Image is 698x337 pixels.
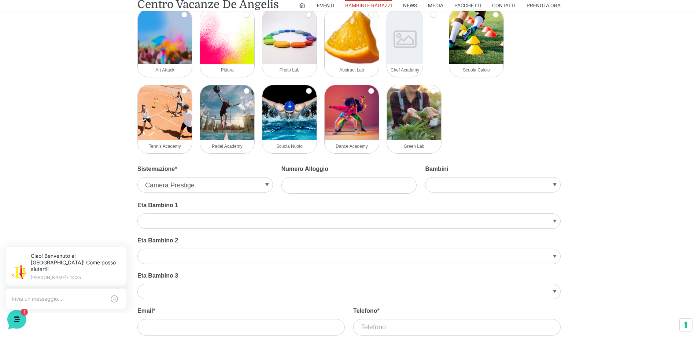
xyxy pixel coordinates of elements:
[63,246,83,252] p: Messaggi
[16,138,120,145] input: Cerca un articolo...
[368,88,374,94] input: Dance AcademyDance Academy
[339,67,364,73] span: Abstract Lab
[12,92,135,107] button: Inizia una conversazione
[118,70,135,77] p: 7 min fa
[137,165,273,177] label: Sistemazione
[138,9,192,64] img: Art Attack
[48,97,108,103] span: Inizia una conversazione
[262,85,317,140] img: Scuola Nuoto
[9,67,138,89] a: [PERSON_NAME]Ciao! Benvenuto al [GEOGRAPHIC_DATA]! Come posso aiutarti!7 min fa1
[51,235,96,252] button: 1Messaggi
[680,319,692,331] button: Le tue preferenze relative al consenso per le tecnologie di tracciamento
[113,246,123,252] p: Aiuto
[404,144,425,149] span: Green Lab
[353,319,561,336] input: Telefono
[31,79,114,87] p: Ciao! Benvenuto al [GEOGRAPHIC_DATA]! Come posso aiutarti!
[368,12,374,18] input: Abstract LabAbstract Lab
[276,144,303,149] span: Scuola Nuoto
[12,59,62,65] span: Le tue conversazioni
[35,37,125,42] p: [PERSON_NAME] • 14:35
[73,235,78,240] span: 1
[35,15,125,34] p: Ciao! Benvenuto al [GEOGRAPHIC_DATA]! Come posso aiutarti!
[6,308,28,330] iframe: Customerly Messenger Launcher
[387,85,441,140] img: Green Lab
[262,9,317,64] img: Photo Lab
[200,9,254,64] img: Pittura
[221,67,234,73] span: Pittura
[137,271,561,284] label: Eta Bambino 3
[137,236,561,249] label: Eta Bambino 2
[212,144,242,149] span: Padel Academy
[6,6,123,29] h2: Ciao da De Angelis Resort 👋
[22,246,34,252] p: Home
[200,85,254,140] img: Padel Academy
[325,9,379,64] img: Abstract Lab
[244,88,250,94] input: Padel AcademyPadel Academy
[128,79,135,87] span: 1
[431,12,436,18] input: Chef Academy
[493,12,499,18] input: Scuola CalcioScuola Calcio
[149,144,181,149] span: Tennis Academy
[325,85,379,140] img: Dance Academy
[425,165,561,177] label: Bambini
[16,27,31,42] img: light
[96,235,141,252] button: Aiuto
[65,59,135,65] a: [DEMOGRAPHIC_DATA] tutto
[306,12,312,18] input: Photo LabPhoto Lab
[280,67,300,73] span: Photo Lab
[391,67,419,73] span: Chef Academy
[155,67,174,73] span: Art Attack
[31,70,114,78] span: [PERSON_NAME]
[78,122,135,128] a: Apri Centro Assistenza
[281,165,417,177] label: Numero Alloggio
[6,32,123,47] p: La nostra missione è rendere la tua esperienza straordinaria!
[244,12,250,18] input: PitturaPittura
[6,235,51,252] button: Home
[463,67,490,73] span: Scuola Calcio
[181,12,187,18] input: Art AttackArt Attack
[137,201,561,213] label: Eta Bambino 1
[431,88,436,94] input: Green LabGreen Lab
[306,88,312,94] input: Scuola NuotoScuola Nuoto
[138,85,192,140] img: Tennis Academy
[181,88,187,94] input: Tennis AcademyTennis Academy
[353,307,561,319] label: Telefono
[449,9,503,64] img: Scuola Calcio
[12,122,57,128] span: Trova una risposta
[12,71,26,86] img: light
[336,144,368,149] span: Dance Academy
[137,307,345,319] label: Email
